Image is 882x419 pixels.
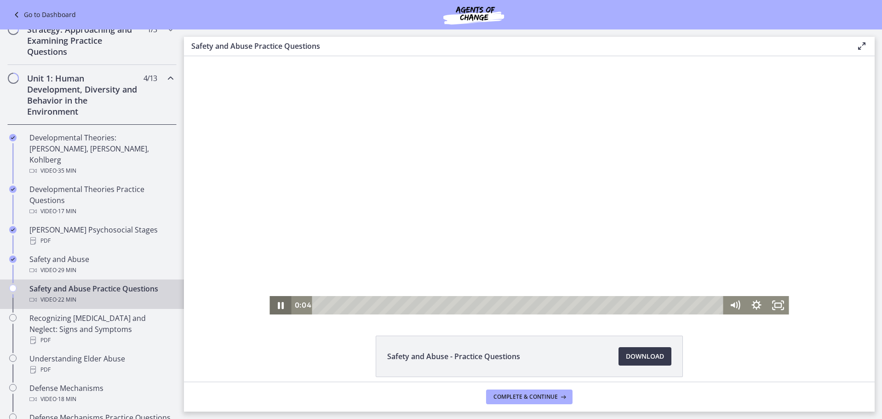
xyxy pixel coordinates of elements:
[29,265,173,276] div: Video
[29,394,173,405] div: Video
[57,265,76,276] span: · 29 min
[29,235,173,246] div: PDF
[9,256,17,263] i: Completed
[29,383,173,405] div: Defense Mechanisms
[11,9,76,20] a: Go to Dashboard
[29,132,173,176] div: Developmental Theories: [PERSON_NAME], [PERSON_NAME], Kohlberg
[29,224,173,246] div: [PERSON_NAME] Psychosocial Stages
[29,294,173,305] div: Video
[57,394,76,405] span: · 18 min
[561,240,583,258] button: Show settings menu
[143,73,157,84] span: 4 / 13
[626,351,664,362] span: Download
[29,165,173,176] div: Video
[147,24,157,35] span: 1 / 3
[387,351,520,362] span: Safety and Abuse - Practice Questions
[29,353,173,375] div: Understanding Elder Abuse
[27,24,139,57] h2: Strategy: Approaching and Examining Practice Questions
[191,41,842,52] h3: Safety and Abuse Practice Questions
[29,364,173,375] div: PDF
[9,226,17,233] i: Completed
[418,4,529,26] img: Agents of Change
[57,165,76,176] span: · 35 min
[29,184,173,217] div: Developmental Theories Practice Questions
[29,206,173,217] div: Video
[29,283,173,305] div: Safety and Abuse Practice Questions
[29,335,173,346] div: PDF
[486,390,573,404] button: Complete & continue
[9,186,17,193] i: Completed
[27,73,139,117] h2: Unit 1: Human Development, Diversity and Behavior in the Environment
[540,240,561,258] button: Mute
[583,240,605,258] button: Fullscreen
[57,294,76,305] span: · 22 min
[619,347,671,366] a: Download
[493,393,558,401] span: Complete & continue
[9,134,17,141] i: Completed
[184,56,875,314] iframe: Video Lesson
[57,206,76,217] span: · 17 min
[29,254,173,276] div: Safety and Abuse
[29,313,173,346] div: Recognizing [MEDICAL_DATA] and Neglect: Signs and Symptoms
